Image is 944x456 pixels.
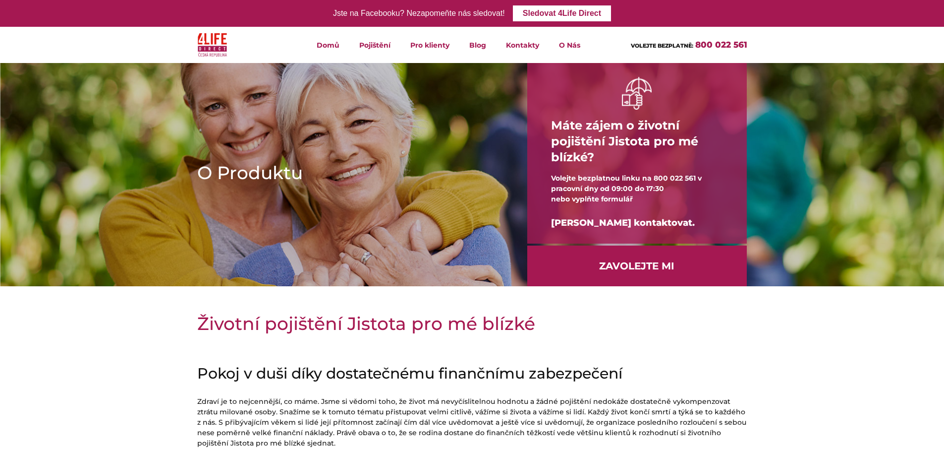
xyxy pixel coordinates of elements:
img: ruka držící deštník bilá ikona [622,77,652,109]
h4: Máte zájem o životní pojištění Jistota pro mé blízké? [551,110,723,173]
a: ZAVOLEJTE MI [527,246,747,286]
span: Volejte bezplatnou linku na 800 022 561 v pracovní dny od 09:00 do 17:30 nebo vyplňte formulář [551,174,702,203]
img: 4Life Direct Česká republika logo [198,31,227,59]
h1: O Produktu [197,160,496,185]
div: Jste na Facebooku? Nezapomeňte nás sledovat! [333,6,505,21]
a: Blog [459,27,496,63]
div: [PERSON_NAME] kontaktovat. [551,204,723,242]
h2: Pokoj v duši díky dostatečnému finančnímu zabezpečení [197,365,747,383]
span: VOLEJTE BEZPLATNĚ: [631,42,693,49]
a: Kontakty [496,27,549,63]
a: Domů [307,27,349,63]
a: Sledovat 4Life Direct [513,5,611,21]
a: 800 022 561 [695,40,747,50]
p: Zdraví je to nejcennější, co máme. Jsme si vědomi toho, že život má nevyčíslitelnou hodnotu a žád... [197,396,747,449]
h1: Životní pojištění Jistota pro mé blízké [197,311,747,336]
